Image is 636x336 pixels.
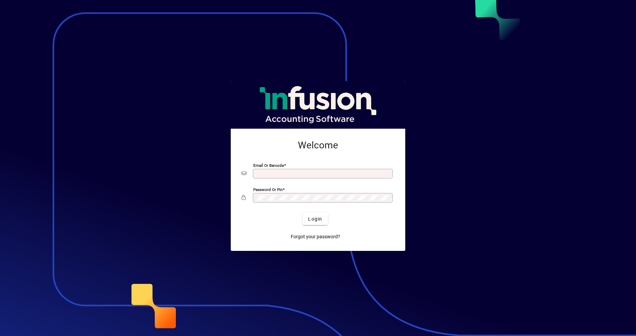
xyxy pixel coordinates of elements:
a: Forgot your password? [288,230,343,243]
h2: Welcome [242,140,394,151]
mat-label: Password or Pin [253,187,283,192]
span: Forgot your password? [291,233,340,240]
mat-label: Email or Barcode [253,163,284,168]
button: Login [303,213,328,225]
span: Login [308,215,322,223]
